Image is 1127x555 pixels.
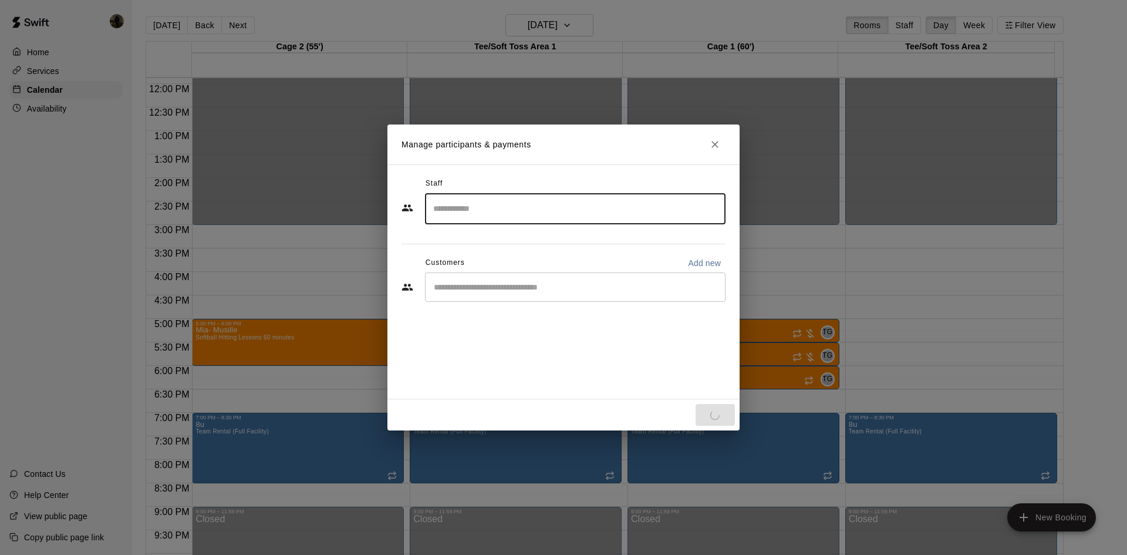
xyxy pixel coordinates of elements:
button: Close [704,134,726,155]
span: Customers [426,254,465,273]
button: Add new [683,254,726,273]
svg: Staff [401,202,413,214]
p: Add new [688,257,721,269]
div: Search staff [425,193,726,224]
div: Start typing to search customers... [425,273,726,302]
svg: Customers [401,281,413,293]
span: Staff [426,174,443,193]
p: Manage participants & payments [401,139,531,151]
